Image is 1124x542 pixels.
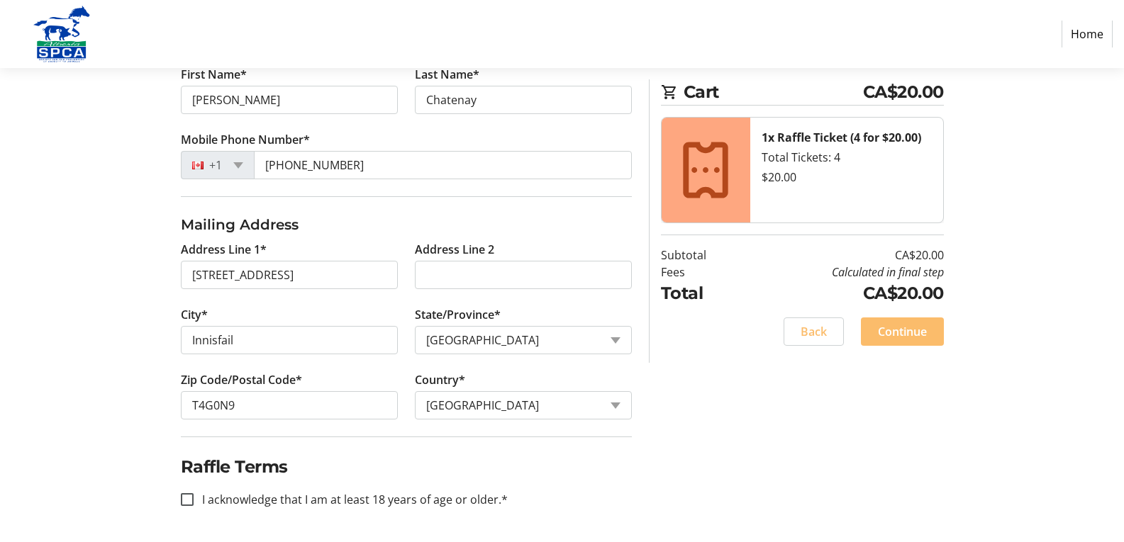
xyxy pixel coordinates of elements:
a: Home [1062,21,1113,47]
label: Country* [415,371,465,388]
span: Back [801,323,827,340]
td: Fees [661,264,742,281]
td: CA$20.00 [742,247,944,264]
h3: Mailing Address [181,214,632,235]
img: Alberta SPCA's Logo [11,6,112,62]
td: Calculated in final step [742,264,944,281]
label: Mobile Phone Number* [181,131,310,148]
label: City* [181,306,208,323]
span: Cart [684,79,863,105]
h2: Raffle Terms [181,454,632,480]
label: First Name* [181,66,247,83]
td: CA$20.00 [742,281,944,306]
input: (506) 234-5678 [254,151,632,179]
label: Last Name* [415,66,479,83]
label: State/Province* [415,306,501,323]
button: Continue [861,317,944,346]
td: Subtotal [661,247,742,264]
span: CA$20.00 [863,79,944,105]
button: Back [784,317,844,346]
input: Address [181,261,398,289]
label: Address Line 1* [181,241,267,258]
label: Address Line 2 [415,241,494,258]
td: Total [661,281,742,306]
label: I acknowledge that I am at least 18 years of age or older.* [194,491,508,508]
input: Zip or Postal Code [181,391,398,419]
label: Zip Code/Postal Code* [181,371,302,388]
div: Total Tickets: 4 [762,149,932,166]
span: Continue [878,323,927,340]
div: $20.00 [762,169,932,186]
strong: 1x Raffle Ticket (4 for $20.00) [762,130,921,145]
input: City [181,326,398,354]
